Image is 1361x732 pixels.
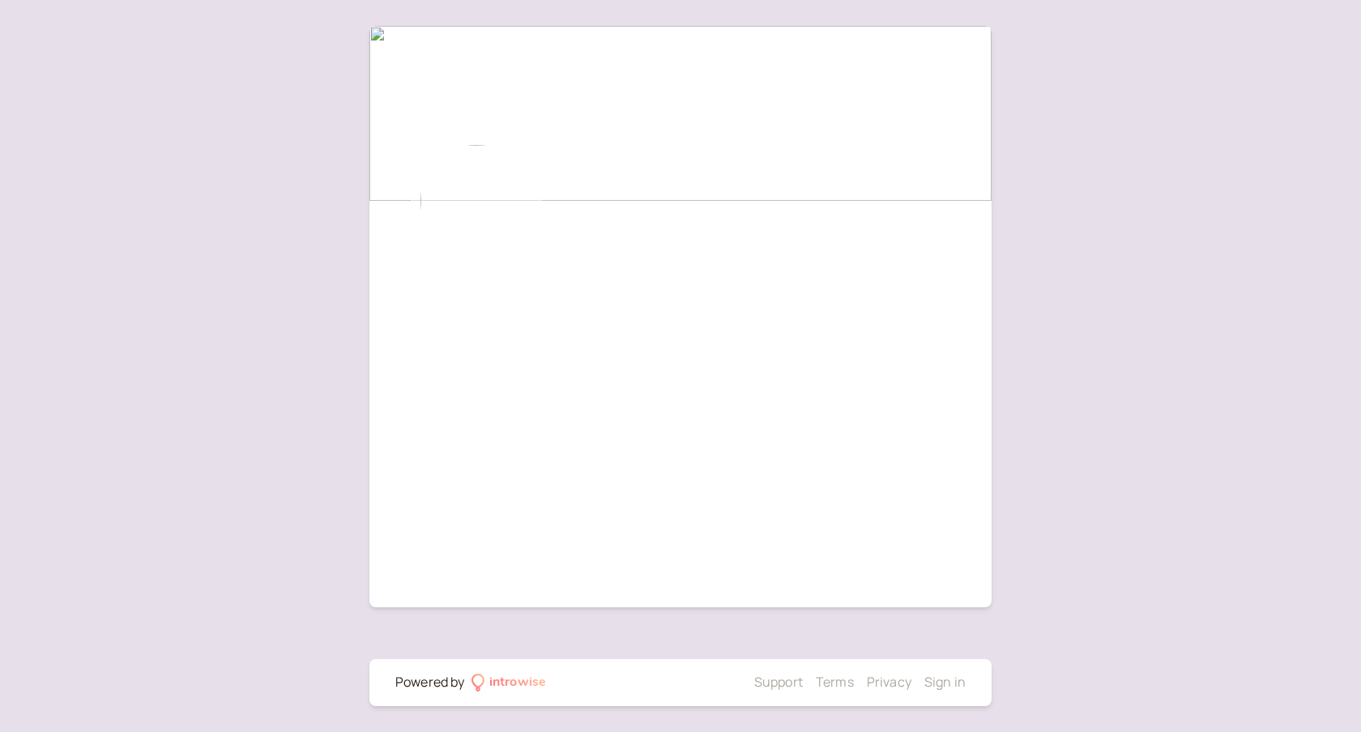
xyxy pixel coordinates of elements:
[924,673,966,691] a: Sign in
[489,672,546,693] div: introwise
[867,673,911,691] a: Privacy
[395,672,465,693] div: Powered by
[471,672,547,693] a: introwise
[816,673,854,691] a: Terms
[754,673,803,691] a: Support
